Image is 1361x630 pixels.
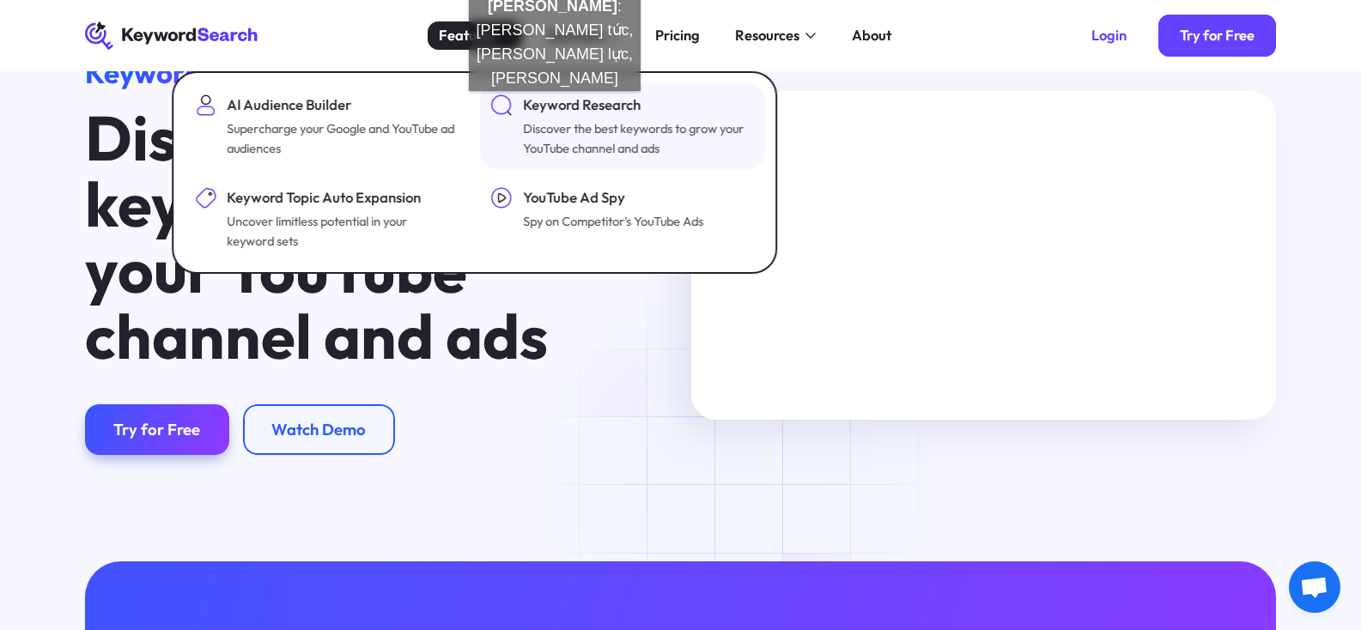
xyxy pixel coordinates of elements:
[227,94,455,116] div: AI Audience Builder
[1158,15,1276,58] a: Try for Free
[85,404,228,454] a: Try for Free
[735,25,799,46] div: Resources
[185,176,470,262] a: Keyword Topic Auto ExpansionUncover limitless potential in your keyword sets
[227,187,455,209] div: Keyword Topic Auto Expansion
[523,212,703,232] div: Spy on Competitor's YouTube Ads
[1091,27,1127,45] div: Login
[185,83,470,169] a: AI Audience BuilderSupercharge your Google and YouTube ad audiences
[1180,27,1255,45] div: Try for Free
[439,25,495,46] div: Features
[523,119,751,159] div: Discover the best keywords to grow your YouTube channel and ads
[480,83,765,169] a: Keyword ResearchDiscover the best keywords to grow your YouTube channel and ads
[645,21,711,50] a: Pricing
[841,21,902,50] a: About
[547,25,604,46] div: Solutions
[480,176,765,262] a: YouTube Ad SpySpy on Competitor's YouTube Ads
[227,119,455,159] div: Supercharge your Google and YouTube ad audiences
[1070,15,1148,58] a: Login
[113,420,200,439] div: Try for Free
[85,105,598,369] h1: Discover the best keywords to grow your YouTube channel and ads
[227,212,455,251] div: Uncover limitless potential in your keyword sets
[85,55,328,91] span: Keyword Research
[523,187,703,209] div: YouTube Ad Spy
[271,420,366,439] div: Watch Demo
[172,71,778,274] nav: Features
[1289,561,1340,613] a: Mở cuộc trò chuyện
[523,94,751,116] div: Keyword Research
[852,25,891,46] div: About
[691,91,1276,420] iframe: MKTG_Keyword Search Manuel Search Tutorial_040623
[655,25,700,46] div: Pricing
